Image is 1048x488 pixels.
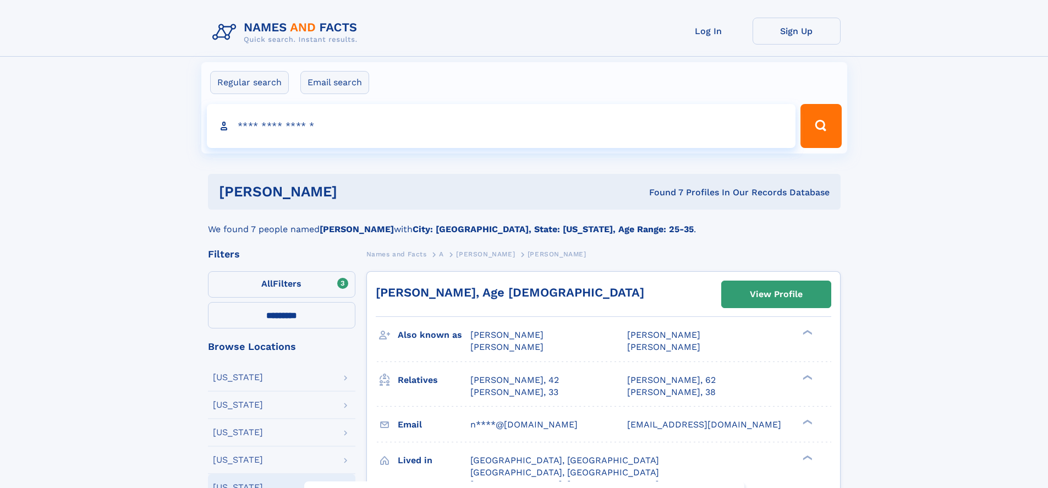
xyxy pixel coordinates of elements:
[300,71,369,94] label: Email search
[207,104,796,148] input: search input
[208,210,841,236] div: We found 7 people named with .
[213,401,263,409] div: [US_STATE]
[213,373,263,382] div: [US_STATE]
[627,374,716,386] a: [PERSON_NAME], 62
[208,249,355,259] div: Filters
[208,342,355,352] div: Browse Locations
[398,451,470,470] h3: Lived in
[376,286,644,299] a: [PERSON_NAME], Age [DEMOGRAPHIC_DATA]
[398,371,470,390] h3: Relatives
[800,374,813,381] div: ❯
[213,456,263,464] div: [US_STATE]
[528,250,586,258] span: [PERSON_NAME]
[398,326,470,344] h3: Also known as
[470,330,544,340] span: [PERSON_NAME]
[665,18,753,45] a: Log In
[753,18,841,45] a: Sign Up
[413,224,694,234] b: City: [GEOGRAPHIC_DATA], State: [US_STATE], Age Range: 25-35
[627,419,781,430] span: [EMAIL_ADDRESS][DOMAIN_NAME]
[800,104,841,148] button: Search Button
[800,454,813,461] div: ❯
[627,330,700,340] span: [PERSON_NAME]
[210,71,289,94] label: Regular search
[470,455,659,465] span: [GEOGRAPHIC_DATA], [GEOGRAPHIC_DATA]
[213,428,263,437] div: [US_STATE]
[627,386,716,398] a: [PERSON_NAME], 38
[470,386,558,398] a: [PERSON_NAME], 33
[722,281,831,308] a: View Profile
[470,342,544,352] span: [PERSON_NAME]
[456,250,515,258] span: [PERSON_NAME]
[800,329,813,336] div: ❯
[439,247,444,261] a: A
[800,418,813,425] div: ❯
[627,342,700,352] span: [PERSON_NAME]
[470,374,559,386] a: [PERSON_NAME], 42
[208,18,366,47] img: Logo Names and Facts
[439,250,444,258] span: A
[398,415,470,434] h3: Email
[493,187,830,199] div: Found 7 Profiles In Our Records Database
[261,278,273,289] span: All
[750,282,803,307] div: View Profile
[219,185,493,199] h1: [PERSON_NAME]
[208,271,355,298] label: Filters
[320,224,394,234] b: [PERSON_NAME]
[456,247,515,261] a: [PERSON_NAME]
[470,467,659,478] span: [GEOGRAPHIC_DATA], [GEOGRAPHIC_DATA]
[366,247,427,261] a: Names and Facts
